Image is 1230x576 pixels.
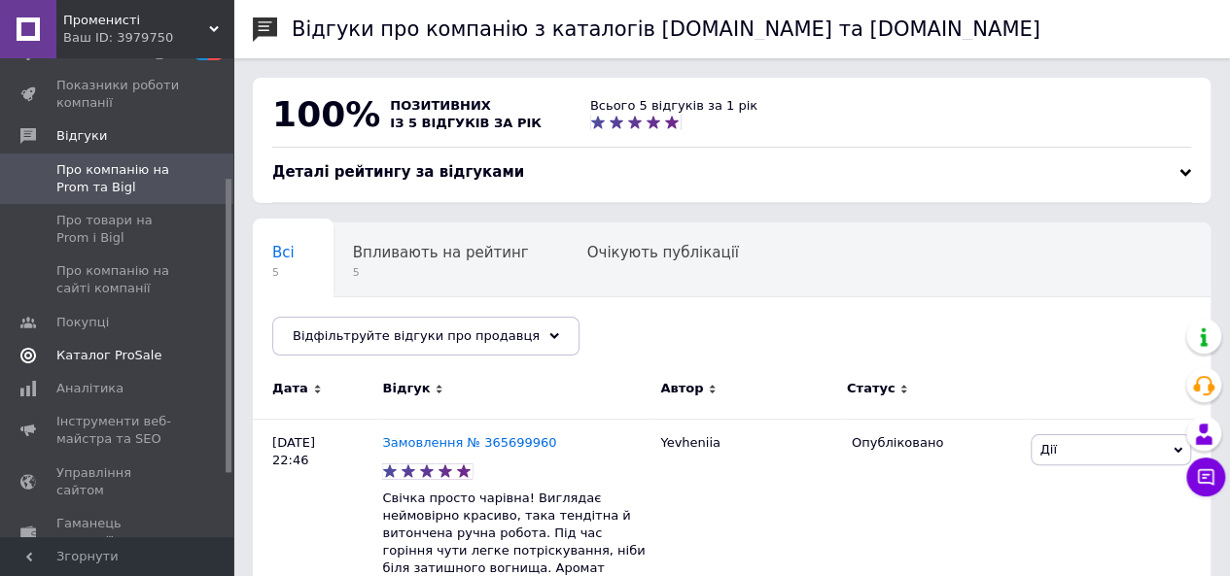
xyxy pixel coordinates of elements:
span: 100% [272,94,380,134]
div: Деталі рейтингу за відгуками [272,162,1191,183]
span: Опубліковані без комен... [272,318,470,335]
span: 5 [272,265,295,280]
span: Відгук [382,380,430,397]
span: Про товари на Prom і Bigl [56,212,180,247]
span: Деталі рейтингу за відгуками [272,163,524,181]
span: Відфільтруйте відгуки про продавця [293,328,540,343]
h1: Відгуки про компанію з каталогів [DOMAIN_NAME] та [DOMAIN_NAME] [292,17,1040,41]
span: Впливають на рейтинг [353,244,529,261]
span: Про компанію на сайті компанії [56,262,180,297]
div: Ваш ID: 3979750 [63,29,233,47]
div: Опубліковані без коментаря [253,297,509,371]
span: Автор [660,380,703,397]
span: позитивних [390,98,491,113]
span: 5 [353,265,529,280]
div: Опубліковано [852,434,1017,452]
span: Управління сайтом [56,464,180,499]
div: Всього 5 відгуків за 1 рік [590,97,757,115]
span: Інструменти веб-майстра та SEO [56,413,180,448]
span: Гаманець компанії [56,515,180,550]
span: Про компанію на Prom та Bigl [56,161,180,196]
span: Дата [272,380,308,397]
span: Всі [272,244,295,261]
span: із 5 відгуків за рік [390,116,542,130]
span: Променисті [63,12,209,29]
span: Очікують публікації [587,244,739,261]
span: Статус [847,380,896,397]
span: Показники роботи компанії [56,77,180,112]
button: Чат з покупцем [1186,457,1225,496]
span: Покупці [56,314,109,331]
a: Замовлення № 365699960 [382,435,556,450]
span: Аналітика [56,380,123,397]
span: Відгуки [56,127,107,145]
span: Дії [1039,442,1056,457]
span: Каталог ProSale [56,347,161,364]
